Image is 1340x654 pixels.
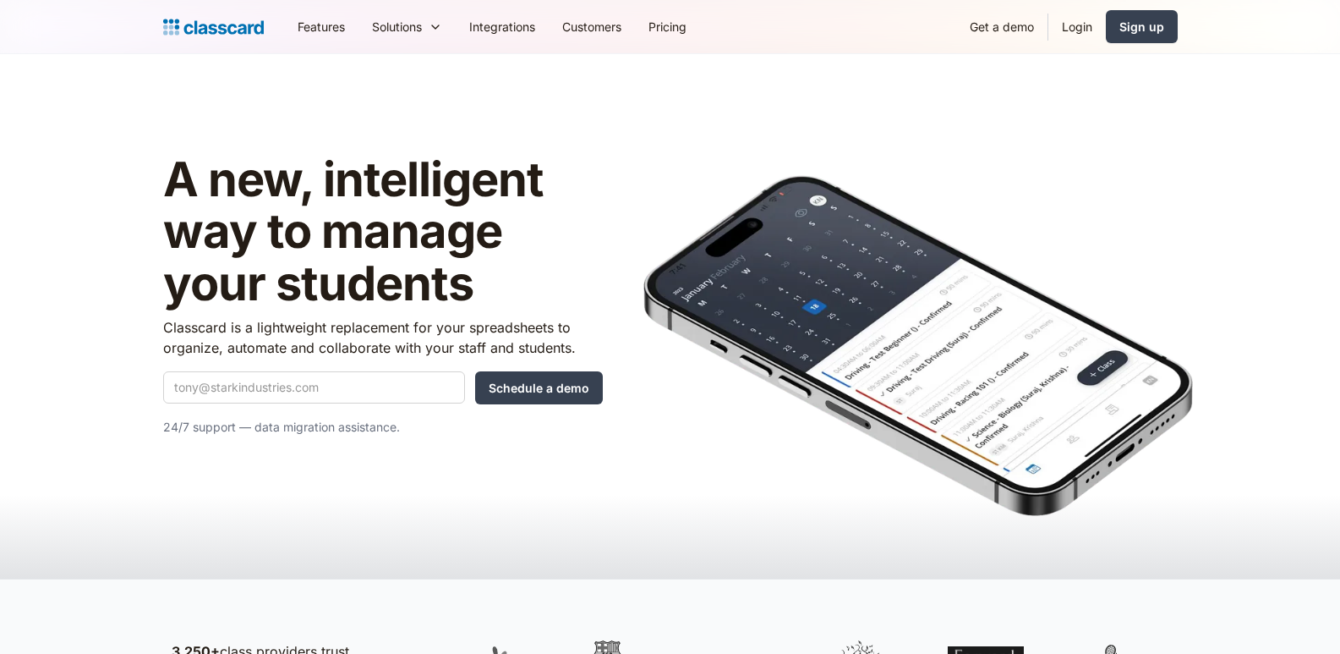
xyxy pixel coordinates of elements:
[956,8,1047,46] a: Get a demo
[1119,18,1164,36] div: Sign up
[284,8,358,46] a: Features
[372,18,422,36] div: Solutions
[163,371,603,404] form: Quick Demo Form
[163,371,465,404] input: tony@starkindustries.com
[549,8,635,46] a: Customers
[163,417,603,437] p: 24/7 support — data migration assistance.
[475,371,603,404] input: Schedule a demo
[456,8,549,46] a: Integrations
[635,8,700,46] a: Pricing
[163,154,603,311] h1: A new, intelligent way to manage your students
[1048,8,1106,46] a: Login
[163,15,264,39] a: Logo
[358,8,456,46] div: Solutions
[163,317,603,358] p: Classcard is a lightweight replacement for your spreadsheets to organize, automate and collaborat...
[1106,10,1178,43] a: Sign up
